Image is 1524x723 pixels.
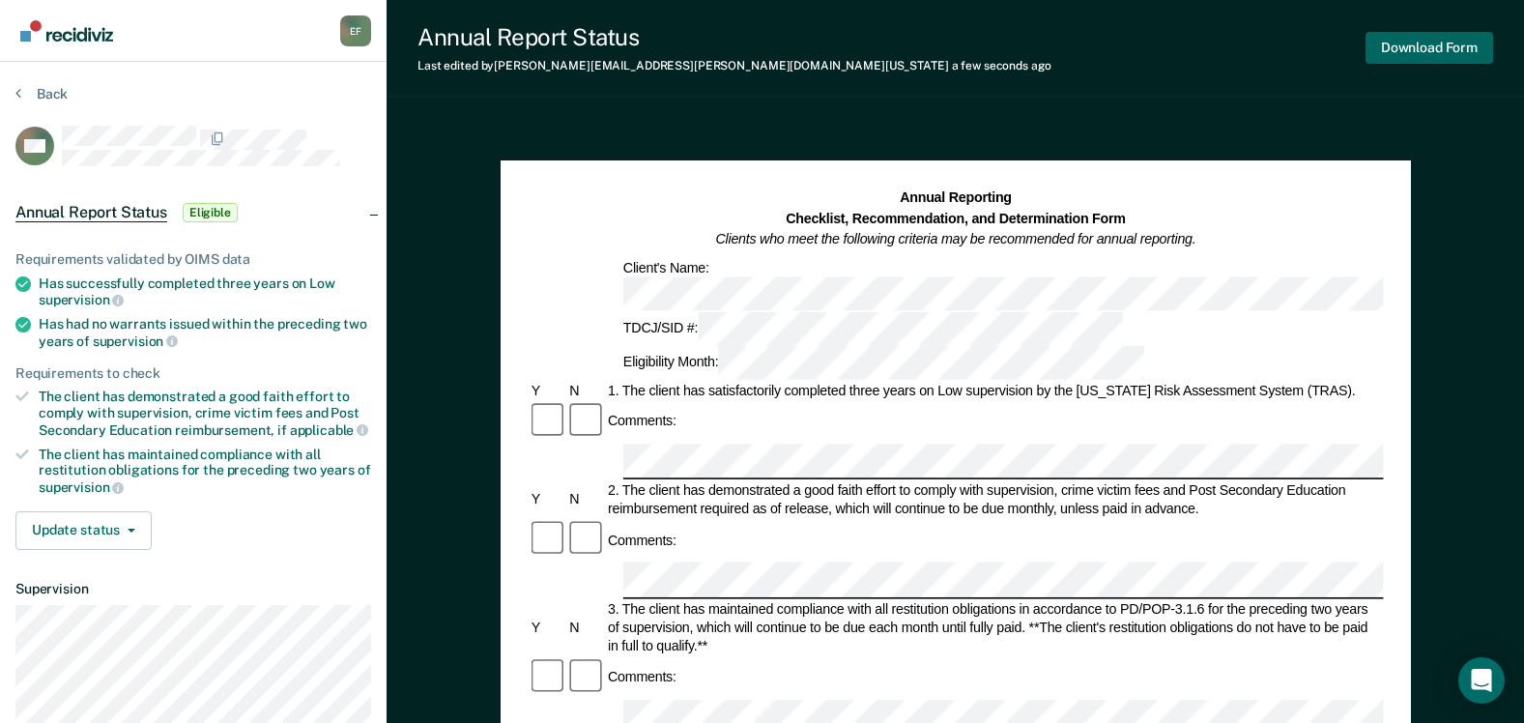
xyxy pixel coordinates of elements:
[566,619,605,637] div: N
[20,20,113,42] img: Recidiviz
[93,333,178,349] span: supervision
[619,346,1146,380] div: Eligibility Month:
[290,422,368,438] span: applicable
[39,275,371,308] div: Has successfully completed three years on Low
[605,668,679,686] div: Comments:
[15,581,371,597] dt: Supervision
[1366,32,1493,64] button: Download Form
[528,491,566,509] div: Y
[15,365,371,382] div: Requirements to check
[605,481,1384,518] div: 2. The client has demonstrated a good faith effort to comply with supervision, crime victim fees ...
[39,292,124,307] span: supervision
[183,203,238,222] span: Eligible
[900,189,1012,205] strong: Annual Reporting
[39,447,371,496] div: The client has maintained compliance with all restitution obligations for the preceding two years of
[417,23,1051,51] div: Annual Report Status
[15,85,68,102] button: Back
[340,15,371,46] div: E F
[417,59,1051,72] div: Last edited by [PERSON_NAME][EMAIL_ADDRESS][PERSON_NAME][DOMAIN_NAME][US_STATE]
[605,413,679,431] div: Comments:
[605,600,1384,655] div: 3. The client has maintained compliance with all restitution obligations in accordance to PD/POP-...
[566,491,605,509] div: N
[619,312,1126,346] div: TDCJ/SID #:
[566,382,605,400] div: N
[15,511,152,550] button: Update status
[605,532,679,550] div: Comments:
[15,203,167,222] span: Annual Report Status
[528,382,566,400] div: Y
[605,382,1384,400] div: 1. The client has satisfactorily completed three years on Low supervision by the [US_STATE] Risk ...
[15,251,371,268] div: Requirements validated by OIMS data
[528,619,566,637] div: Y
[1458,657,1505,704] div: Open Intercom Messenger
[39,479,124,495] span: supervision
[39,389,371,438] div: The client has demonstrated a good faith effort to comply with supervision, crime victim fees and...
[952,59,1051,72] span: a few seconds ago
[340,15,371,46] button: Profile dropdown button
[39,316,371,349] div: Has had no warrants issued within the preceding two years of
[715,231,1195,246] em: Clients who meet the following criteria may be recommended for annual reporting.
[786,211,1126,226] strong: Checklist, Recommendation, and Determination Form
